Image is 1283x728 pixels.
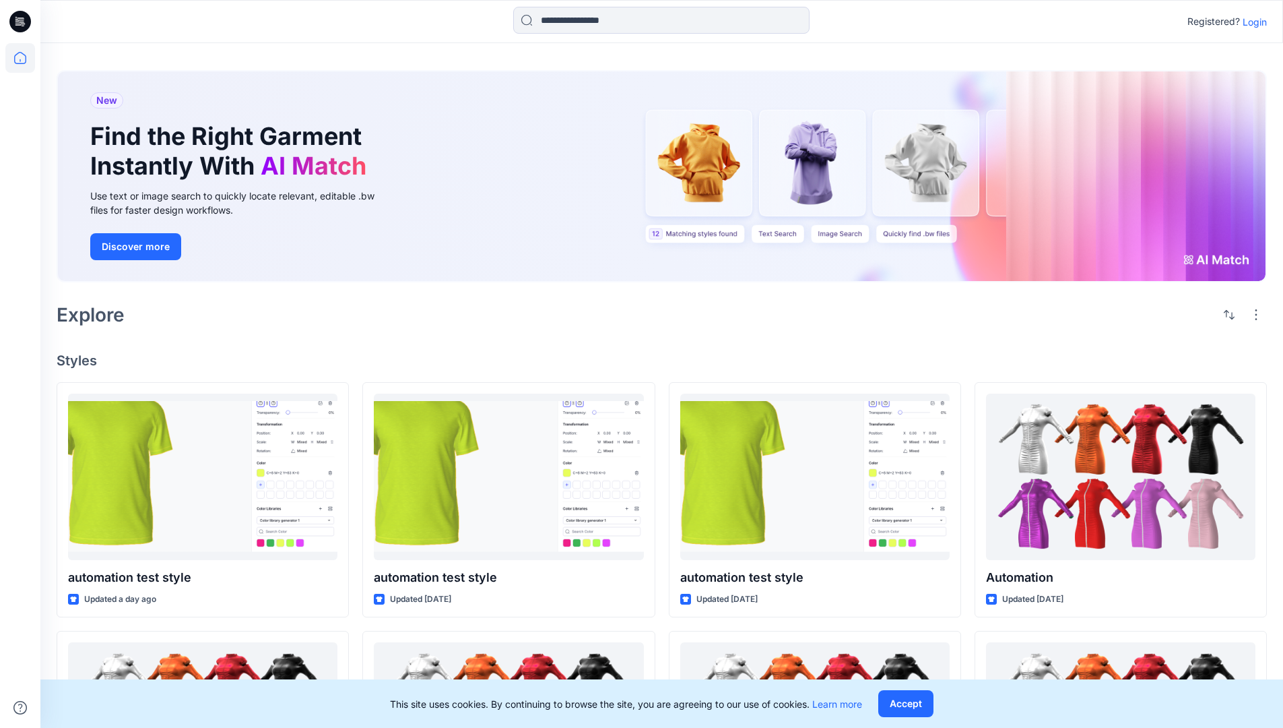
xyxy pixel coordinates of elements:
[1187,13,1240,30] p: Registered?
[986,568,1255,587] p: Automation
[374,568,643,587] p: automation test style
[57,353,1267,369] h4: Styles
[812,698,862,710] a: Learn more
[986,394,1255,560] a: Automation
[68,394,337,560] a: automation test style
[90,189,393,217] div: Use text or image search to quickly locate relevant, editable .bw files for faster design workflows.
[90,122,373,180] h1: Find the Right Garment Instantly With
[90,233,181,260] button: Discover more
[680,568,950,587] p: automation test style
[57,304,125,326] h2: Explore
[680,394,950,560] a: automation test style
[68,568,337,587] p: automation test style
[390,697,862,711] p: This site uses cookies. By continuing to browse the site, you are agreeing to our use of cookies.
[878,690,933,717] button: Accept
[374,394,643,560] a: automation test style
[696,593,758,607] p: Updated [DATE]
[1002,593,1063,607] p: Updated [DATE]
[84,593,156,607] p: Updated a day ago
[390,593,451,607] p: Updated [DATE]
[96,92,117,109] span: New
[1243,15,1267,29] p: Login
[261,151,366,181] span: AI Match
